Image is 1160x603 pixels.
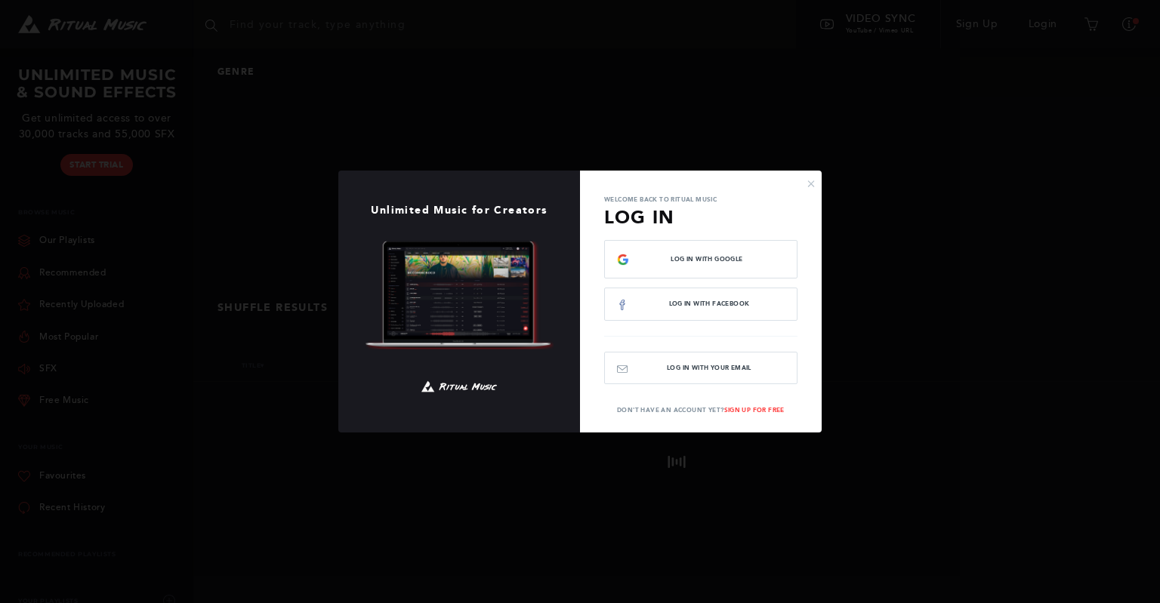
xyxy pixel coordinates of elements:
[421,374,497,398] img: Ritual Music
[604,240,797,278] button: Log In with Google
[629,256,785,263] span: Log In with Google
[724,406,785,414] a: Sign Up For Free
[580,405,822,414] p: Don't have an account yet?
[807,177,816,190] button: ×
[604,288,797,320] button: Log In with Facebook
[604,204,797,231] h3: Log In
[617,254,629,266] img: g-logo.png
[365,241,554,350] img: Ritual Music
[604,352,797,384] button: Log In with your email
[604,195,797,204] p: Welcome back to Ritual Music
[338,205,580,217] h1: Unlimited Music for Creators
